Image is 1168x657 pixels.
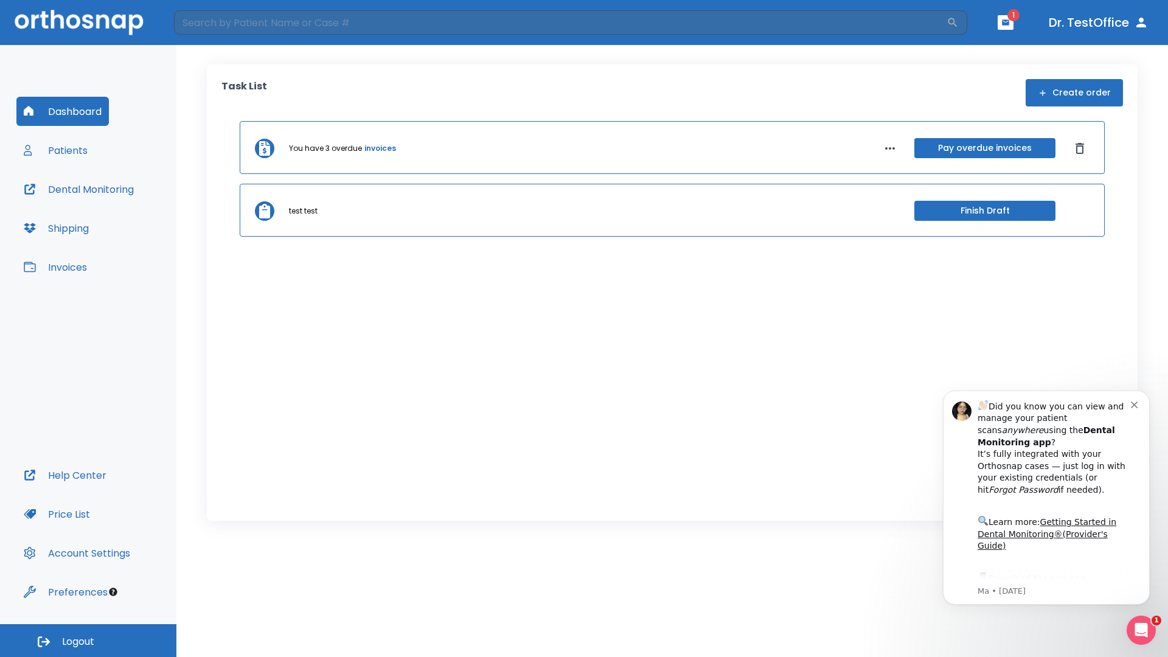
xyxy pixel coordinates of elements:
[16,252,94,282] button: Invoices
[16,499,97,529] button: Price List
[16,461,114,490] button: Help Center
[1044,12,1153,33] button: Dr. TestOffice
[1152,616,1161,625] span: 1
[914,201,1055,221] button: Finish Draft
[221,79,267,106] p: Task List
[289,206,318,217] p: test test
[289,143,362,154] p: You have 3 overdue
[1127,616,1156,645] iframe: Intercom live chat
[16,136,95,165] button: Patients
[914,138,1055,158] button: Pay overdue invoices
[16,577,115,607] button: Preferences
[108,586,119,597] div: Tooltip anchor
[364,143,396,154] a: invoices
[1070,139,1090,158] button: Dismiss
[925,375,1168,651] iframe: Intercom notifications message
[1007,9,1020,21] span: 1
[16,538,137,568] button: Account Settings
[1026,79,1123,106] button: Create order
[15,10,144,35] img: Orthosnap
[16,214,96,243] button: Shipping
[174,10,947,35] input: Search by Patient Name or Case #
[16,97,109,126] button: Dashboard
[62,635,94,648] span: Logout
[16,175,141,204] button: Dental Monitoring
